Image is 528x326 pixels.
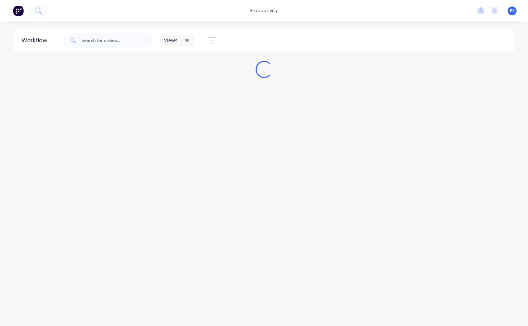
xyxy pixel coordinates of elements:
[510,8,514,14] span: PF
[21,36,51,45] div: Workflow
[13,5,24,16] img: Factory
[164,37,178,44] span: Views
[247,5,281,16] div: productivity
[82,33,152,48] input: Search for orders...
